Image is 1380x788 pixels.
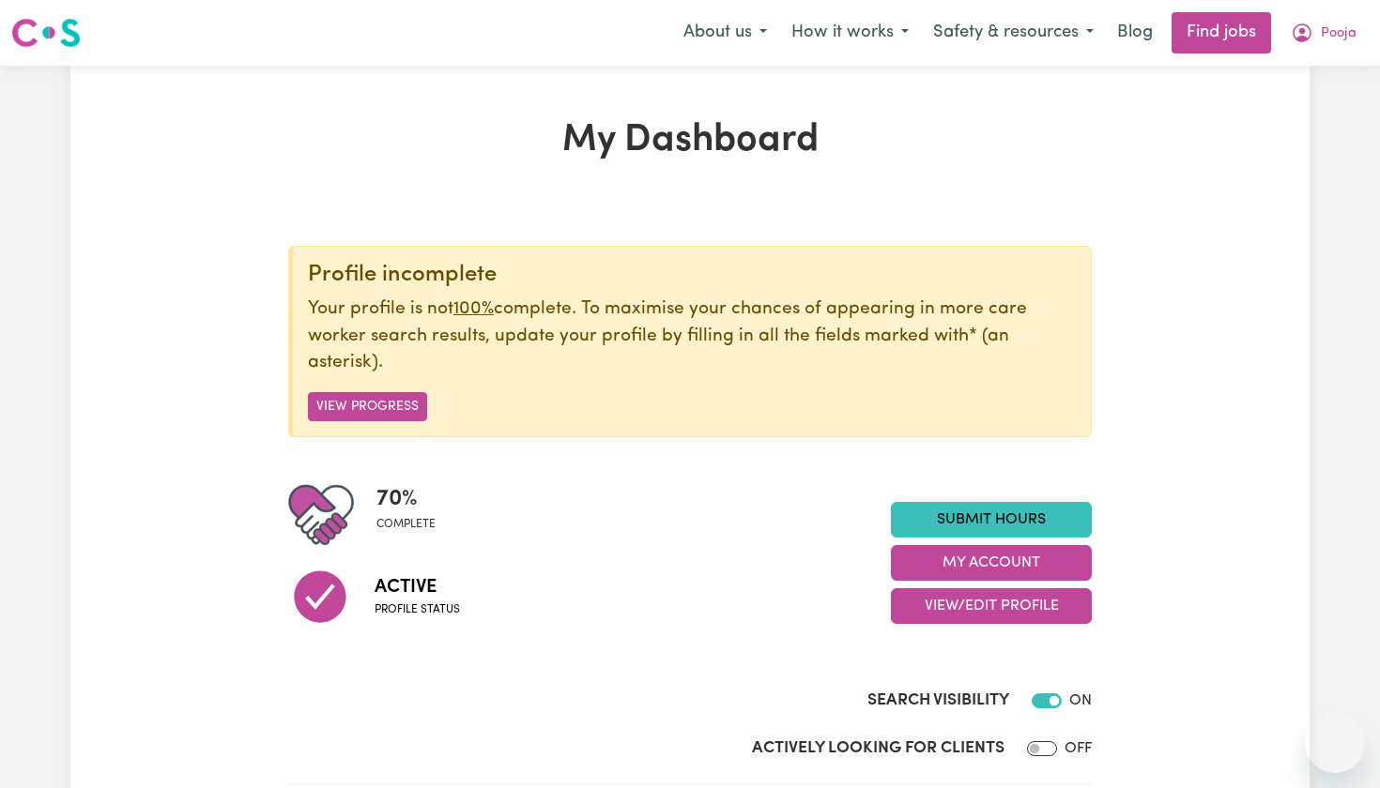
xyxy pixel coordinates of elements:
[891,502,1092,538] a: Submit Hours
[867,689,1009,713] label: Search Visibility
[891,545,1092,581] button: My Account
[1106,12,1164,53] a: Blog
[1321,23,1357,44] span: Pooja
[1065,741,1092,756] span: OFF
[453,300,494,318] u: 100%
[752,736,1004,761] label: Actively Looking for Clients
[375,573,460,601] span: Active
[1172,12,1271,53] a: Find jobs
[921,13,1106,53] button: Safety & resources
[288,118,1092,163] h1: My Dashboard
[11,16,81,50] img: Careseekers logo
[779,13,921,53] button: How it works
[308,262,1076,289] div: Profile incomplete
[376,516,436,533] span: complete
[1279,13,1369,53] button: My Account
[308,392,427,421] button: View Progress
[1069,693,1092,708] span: ON
[376,482,436,516] span: 70 %
[376,482,451,548] div: Profile completeness: 70%
[308,296,1076,377] p: Your profile is not complete. To maximise your chances of appearing in more care worker search re...
[11,11,81,54] a: Careseekers logo
[1305,713,1365,773] iframe: Button to launch messaging window
[375,601,460,618] span: Profile status
[671,13,779,53] button: About us
[891,588,1092,624] button: View/Edit Profile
